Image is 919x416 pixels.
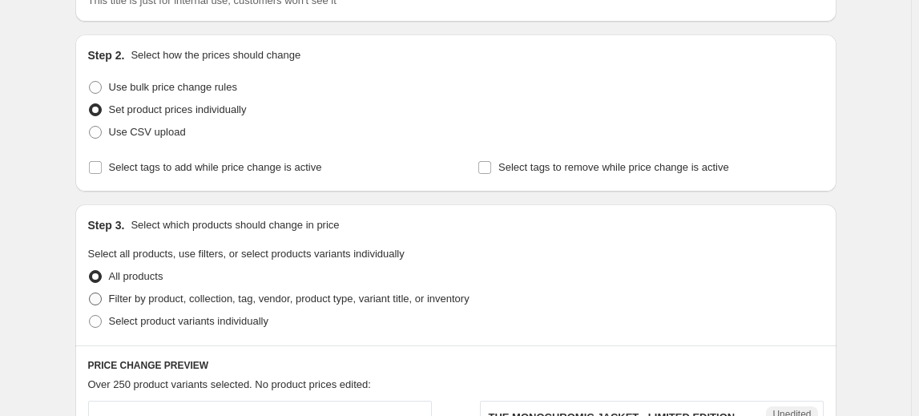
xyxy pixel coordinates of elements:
[131,47,300,63] p: Select how the prices should change
[109,270,163,282] span: All products
[109,81,237,93] span: Use bulk price change rules
[109,126,186,138] span: Use CSV upload
[131,217,339,233] p: Select which products should change in price
[109,103,247,115] span: Set product prices individually
[88,248,405,260] span: Select all products, use filters, or select products variants individually
[109,293,470,305] span: Filter by product, collection, tag, vendor, product type, variant title, or inventory
[88,217,125,233] h2: Step 3.
[88,47,125,63] h2: Step 2.
[88,359,824,372] h6: PRICE CHANGE PREVIEW
[498,161,729,173] span: Select tags to remove while price change is active
[109,161,322,173] span: Select tags to add while price change is active
[109,315,268,327] span: Select product variants individually
[88,378,371,390] span: Over 250 product variants selected. No product prices edited:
